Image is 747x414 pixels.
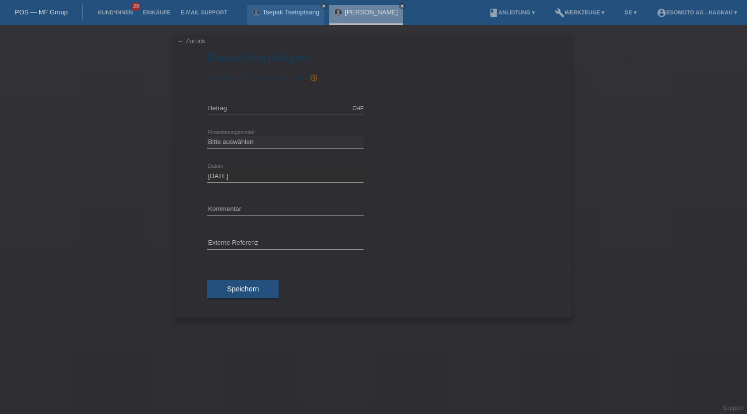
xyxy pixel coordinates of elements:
[345,8,398,16] a: [PERSON_NAME]
[399,2,406,9] a: close
[489,8,499,18] i: book
[321,3,326,8] i: close
[207,280,279,299] button: Speichern
[652,9,742,15] a: account_circleEsomoto AG - Hagnau ▾
[555,8,565,18] i: build
[484,9,540,15] a: bookAnleitung ▾
[657,8,667,18] i: account_circle
[400,3,405,8] i: close
[207,74,540,82] div: Verfügbarer Betrag:
[177,37,205,45] a: ← Zurück
[93,9,138,15] a: Kund*innen
[263,74,303,82] span: CHF 5'000.00
[550,9,610,15] a: buildWerkzeuge ▾
[310,74,318,82] i: history_toggle_off
[619,9,641,15] a: DE ▾
[227,285,259,293] span: Speichern
[132,2,141,11] span: 29
[176,9,232,15] a: E-Mail Support
[207,52,540,64] h1: Einkauf hinzufügen
[320,2,327,9] a: close
[263,8,320,16] a: Tsepak Tsetoptsang
[15,8,68,16] a: POS — MF Group
[352,105,364,111] div: CHF
[722,405,743,412] a: Support
[305,74,318,82] span: Seit der Autorisierung wurde ein Einkauf hinzugefügt, welcher eine zukünftige Autorisierung und d...
[138,9,175,15] a: Einkäufe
